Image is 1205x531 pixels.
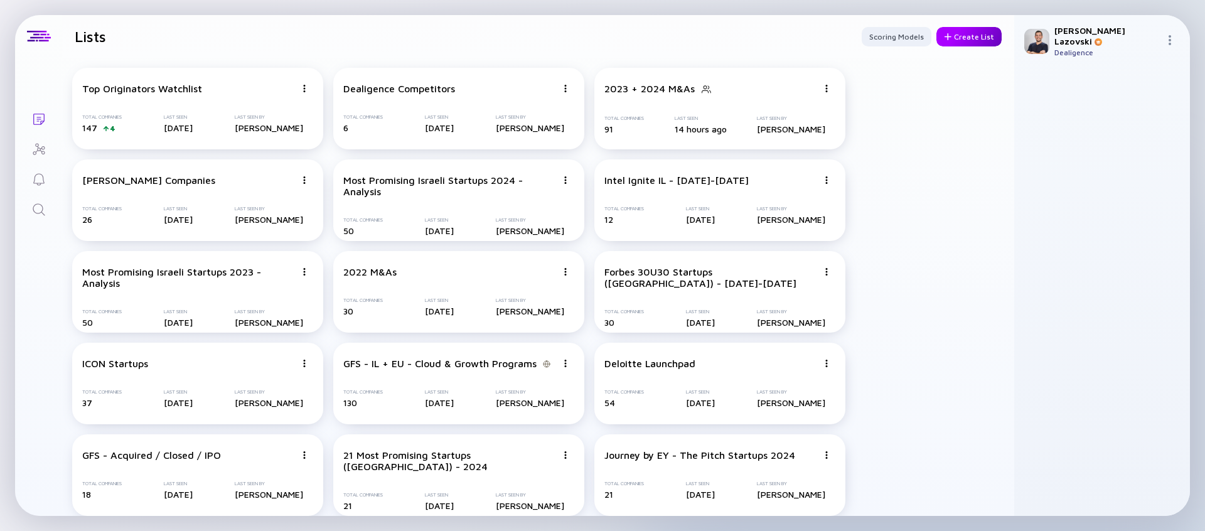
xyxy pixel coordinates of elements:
span: 54 [604,397,615,408]
div: Total Companies [343,492,383,498]
img: Menu [823,176,830,184]
span: 30 [604,317,614,328]
a: Reminders [15,163,62,193]
div: [PERSON_NAME] [757,124,825,134]
img: Menu [562,176,569,184]
div: [PERSON_NAME] [496,225,564,236]
div: Last Seen By [496,298,564,303]
div: Total Companies [343,217,383,223]
button: Create List [936,27,1002,46]
div: [PERSON_NAME] [496,122,564,133]
div: [PERSON_NAME] [757,397,825,408]
div: Total Companies [82,481,122,486]
img: Menu [301,85,308,92]
span: 50 [343,225,354,236]
img: Menu [823,360,830,367]
span: 130 [343,397,357,408]
div: Last Seen By [757,481,825,486]
div: Dealigence [1054,48,1160,57]
div: Last Seen By [235,389,303,395]
div: Total Companies [82,206,122,212]
div: Last Seen [425,298,454,303]
div: [DATE] [686,214,715,225]
div: Last Seen By [757,115,825,121]
span: 21 [604,489,613,500]
div: [DATE] [425,500,454,511]
h1: Lists [75,28,106,45]
div: Total Companies [343,389,383,395]
span: 37 [82,397,92,408]
span: 147 [82,122,97,133]
div: 21 Most Promising Startups ([GEOGRAPHIC_DATA]) - 2024 [343,449,557,472]
div: Last Seen [164,114,193,120]
div: [DATE] [425,306,454,316]
img: Menu [562,268,569,276]
div: 4 [110,124,115,133]
div: [DATE] [425,397,454,408]
div: Total Companies [604,115,644,121]
div: Forbes 30U30 Startups ([GEOGRAPHIC_DATA]) - [DATE]-[DATE] [604,266,818,289]
div: Total Companies [343,114,383,120]
div: [PERSON_NAME] Companies [82,174,215,186]
div: ICON Startups [82,358,148,369]
div: 14 hours ago [675,124,727,134]
div: [DATE] [686,489,715,500]
div: Total Companies [82,114,122,120]
button: Scoring Models [862,27,931,46]
img: Menu [301,176,308,184]
div: Last Seen [425,114,454,120]
div: Most Promising Israeli Startups 2023 - Analysis [82,266,296,289]
span: 18 [82,489,91,500]
div: Total Companies [604,206,644,212]
div: [PERSON_NAME] [496,500,564,511]
img: Menu [562,360,569,367]
a: Search [15,193,62,223]
img: Menu [562,451,569,459]
span: 26 [82,214,92,225]
a: Investor Map [15,133,62,163]
div: Last Seen [164,389,193,395]
div: Total Companies [604,309,644,314]
div: Total Companies [343,298,383,303]
div: 2023 + 2024 M&As [604,83,695,94]
div: Last Seen [164,481,193,486]
div: [PERSON_NAME] [757,214,825,225]
div: [DATE] [164,489,193,500]
div: Last Seen [686,389,715,395]
img: Menu [301,451,308,459]
div: GFS - Acquired / Closed / IPO [82,449,221,461]
img: Menu [301,268,308,276]
div: [PERSON_NAME] [496,306,564,316]
div: Total Companies [604,389,644,395]
div: Last Seen By [496,492,564,498]
div: [DATE] [425,122,454,133]
div: Journey by EY - The Pitch Startups 2024 [604,449,795,461]
div: Last Seen By [235,114,303,120]
div: Last Seen By [235,481,303,486]
div: [DATE] [164,317,193,328]
div: Last Seen By [496,389,564,395]
div: [PERSON_NAME] [235,214,303,225]
div: [PERSON_NAME] [235,317,303,328]
img: Menu [301,360,308,367]
div: Last Seen By [757,309,825,314]
img: Menu [562,85,569,92]
div: Last Seen [686,206,715,212]
div: Last Seen [164,309,193,314]
div: Last Seen By [757,206,825,212]
div: [PERSON_NAME] Lazovski [1054,25,1160,46]
div: Last Seen By [496,114,564,120]
div: [DATE] [686,317,715,328]
span: 12 [604,214,613,225]
div: Most Promising Israeli Startups 2024 - Analysis [343,174,557,197]
a: Lists [15,103,62,133]
span: 50 [82,317,93,328]
div: Intel Ignite IL - [DATE]-[DATE] [604,174,749,186]
div: [DATE] [164,214,193,225]
div: [PERSON_NAME] [496,397,564,408]
div: [PERSON_NAME] [235,489,303,500]
div: Last Seen [425,217,454,223]
div: [DATE] [425,225,454,236]
span: 91 [604,124,613,134]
